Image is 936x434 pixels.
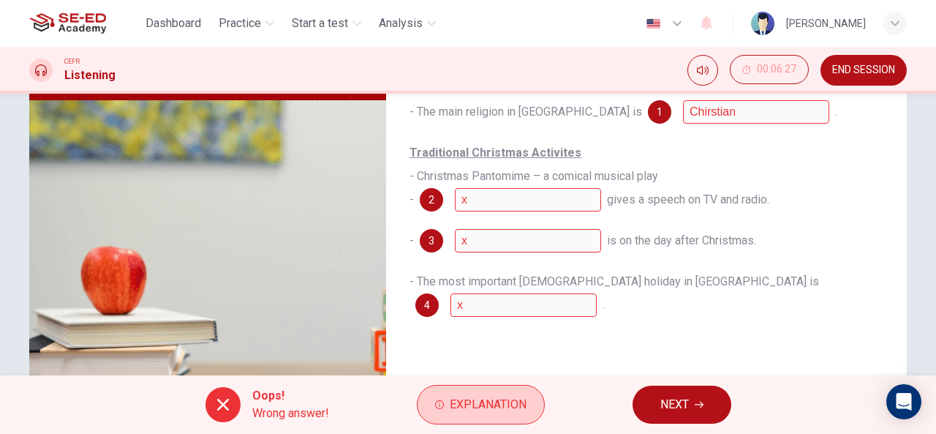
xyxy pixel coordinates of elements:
[64,67,116,84] h1: Listening
[409,146,581,160] u: Traditional Christmas Activites
[146,15,201,32] span: Dashboard
[455,229,601,252] input: Boxing Day
[835,105,837,119] span: .
[409,105,642,119] span: - The main religion in [GEOGRAPHIC_DATA] is
[409,146,658,206] span: - Christmas Pantomime – a comical musical play -
[424,300,430,310] span: 4
[213,10,280,37] button: Practice
[730,55,809,86] div: Hide
[751,12,774,35] img: Profile picture
[603,298,605,312] span: .
[607,192,769,206] span: gives a speech on TV and radio.
[219,15,261,32] span: Practice
[409,274,819,288] span: - The most important [DEMOGRAPHIC_DATA] holiday in [GEOGRAPHIC_DATA] is
[429,236,434,246] span: 3
[644,18,663,29] img: en
[683,100,829,124] input: Christian; Christianity;
[730,55,809,84] button: 00:06:27
[409,233,414,247] span: -
[417,385,545,424] button: Explanation
[292,15,348,32] span: Start a test
[29,9,140,38] a: SE-ED Academy logo
[373,10,442,37] button: Analysis
[757,64,796,75] span: 00:06:27
[252,405,329,422] span: Wrong answer!
[687,55,718,86] div: Mute
[786,15,866,32] div: [PERSON_NAME]
[607,233,756,247] span: is on the day after Christmas.
[820,55,907,86] button: END SESSION
[140,10,207,37] button: Dashboard
[286,10,367,37] button: Start a test
[455,188,601,212] input: Queen; The Queen;
[252,387,329,405] span: Oops!
[429,195,434,205] span: 2
[379,15,423,32] span: Analysis
[450,293,597,317] input: Easter
[660,394,689,415] span: NEXT
[832,64,895,76] span: END SESSION
[450,394,526,415] span: Explanation
[886,384,921,419] div: Open Intercom Messenger
[633,386,731,424] button: NEXT
[29,9,106,38] img: SE-ED Academy logo
[64,56,80,67] span: CEFR
[657,107,663,117] span: 1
